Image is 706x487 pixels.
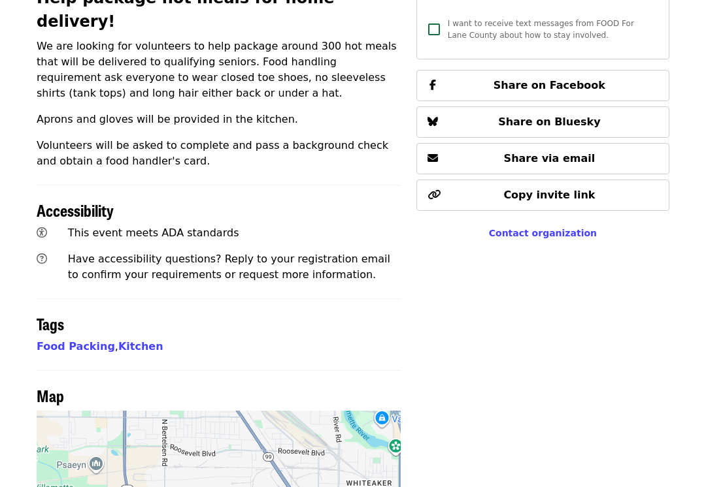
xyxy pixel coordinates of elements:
span: Accessibility [37,198,114,221]
a: Contact organization [489,228,597,238]
p: Aprons and gloves will be provided in the kitchen. [37,112,401,127]
i: universal-access icon [37,227,47,239]
p: Volunteers will be asked to complete and pass a background check and obtain a food handler's card. [37,138,401,169]
button: Share on Bluesky [416,106,669,138]
button: Share via email [416,143,669,174]
span: Share on Facebook [494,79,605,91]
span: Copy invite link [503,189,595,201]
a: Food Packing [37,340,115,353]
span: Map [37,384,64,407]
a: Kitchen [118,340,163,353]
button: Share on Facebook [416,70,669,101]
span: This event meets ADA standards [68,227,239,239]
span: Tags [37,312,64,335]
i: question-circle icon [37,253,47,265]
button: Copy invite link [416,180,669,211]
span: I want to receive text messages from FOOD For Lane County about how to stay involved. [448,19,634,40]
p: We are looking for volunteers to help package around 300 hot meals that will be delivered to qual... [37,39,401,101]
span: Share via email [504,152,596,165]
span: , [37,340,118,353]
span: Have accessibility questions? Reply to your registration email to confirm your requirements or re... [68,253,390,281]
span: Share on Bluesky [498,116,601,128]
